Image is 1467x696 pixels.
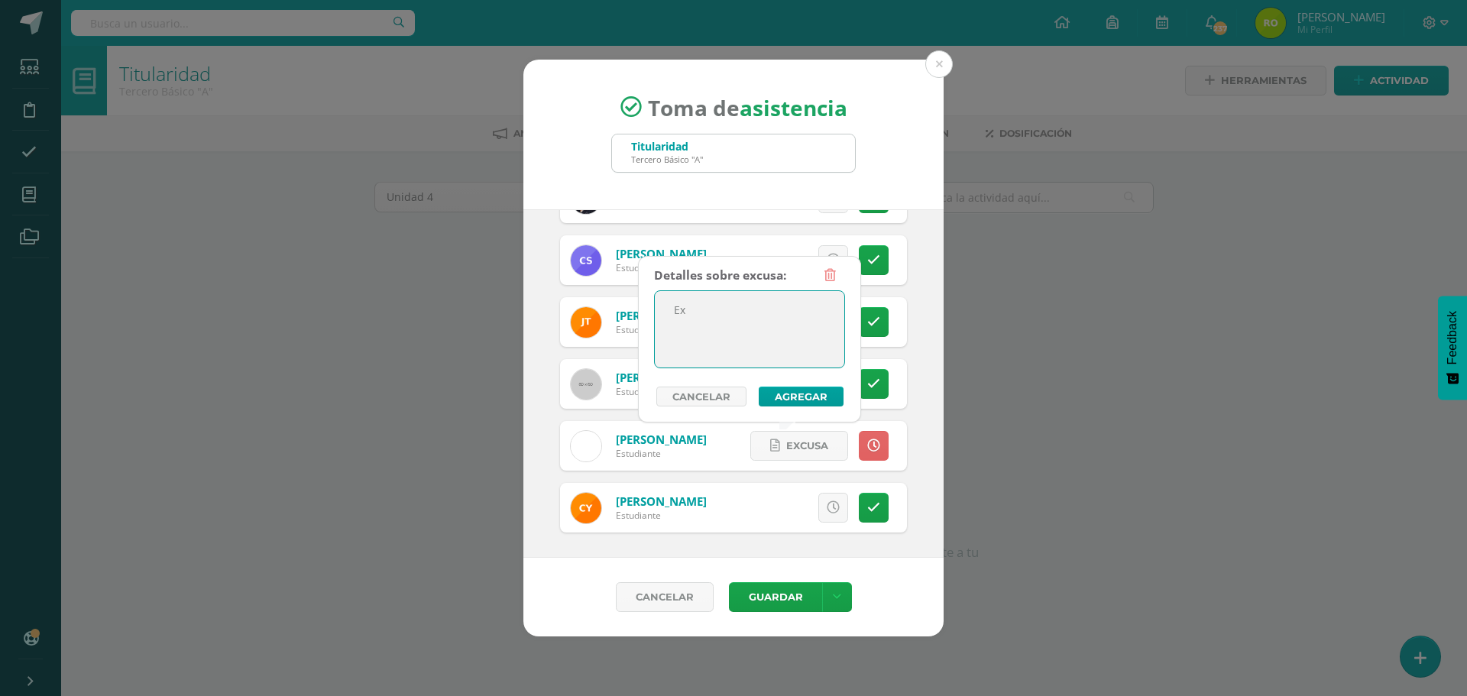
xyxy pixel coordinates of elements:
[612,134,855,172] input: Busca un grado o sección aquí...
[648,92,847,121] span: Toma de
[571,369,601,400] img: 60x60
[616,494,707,509] a: [PERSON_NAME]
[786,432,828,460] span: Excusa
[759,387,844,406] button: Agregar
[616,261,707,274] div: Estudiante
[616,308,707,323] a: [PERSON_NAME]
[1446,311,1459,364] span: Feedback
[616,432,707,447] a: [PERSON_NAME]
[1438,296,1467,400] button: Feedback - Mostrar encuesta
[750,431,848,461] a: Excusa
[925,50,953,78] button: Close (Esc)
[631,139,703,154] div: Titularidad
[616,447,707,460] div: Estudiante
[616,370,707,385] a: [PERSON_NAME]
[616,246,707,261] a: [PERSON_NAME]
[571,431,601,461] img: c29f0dcdc6c6b217b1b9348b0160014b.png
[571,307,601,338] img: ae016593d0a76563ff7e5b179392de99.png
[616,509,707,522] div: Estudiante
[571,245,601,276] img: 08fab00be7609a5b677bd5a4ab2efb89.png
[616,323,707,336] div: Estudiante
[740,92,847,121] strong: asistencia
[631,154,703,165] div: Tercero Básico "A"
[654,261,786,290] div: Detalles sobre excusa:
[729,582,822,612] button: Guardar
[616,582,714,612] a: Cancelar
[571,493,601,523] img: 85687f537a9d29bb1927c3965ddf5306.png
[616,385,707,398] div: Estudiante
[656,387,746,406] a: Cancelar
